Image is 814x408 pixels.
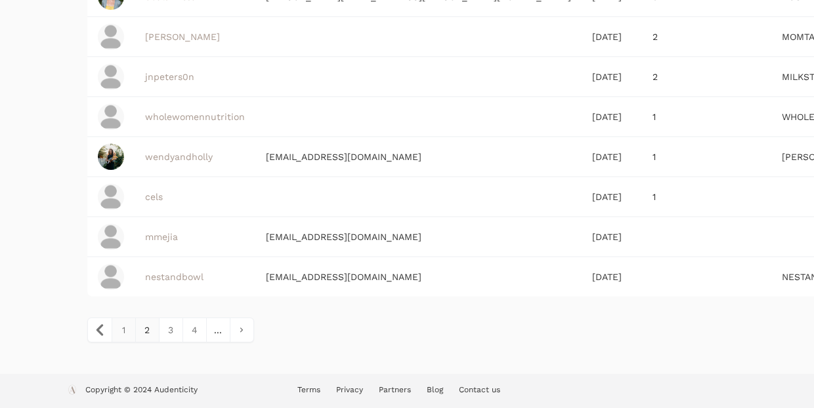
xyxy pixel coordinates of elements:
img: profile_placeholder-31ad5683cba438d506de2ca55e5b7fef2797a66a93674dffcf12fdfc4190be5e.png [98,184,124,210]
span: 2 [135,318,159,342]
img: profile_placeholder-31ad5683cba438d506de2ca55e5b7fef2797a66a93674dffcf12fdfc4190be5e.png [98,64,124,90]
a: Terms [297,385,320,394]
td: 2 [642,17,708,57]
td: [DATE] [582,217,642,257]
a: 1 [112,318,135,342]
a: Partners [379,385,411,394]
img: Screenshot_20241202-225256.png [98,144,124,170]
a: Blog [427,385,443,394]
a: Privacy [336,385,363,394]
td: 1 [642,137,708,177]
a: nestandbowl [145,272,203,282]
a: Contact us [459,385,500,394]
td: [EMAIL_ADDRESS][DOMAIN_NAME] [255,257,582,297]
td: [DATE] [582,177,642,217]
a: 3 [159,318,182,342]
td: 1 [642,97,708,137]
a: jnpeters0n [145,71,194,82]
td: [DATE] [582,97,642,137]
img: profile_placeholder-31ad5683cba438d506de2ca55e5b7fef2797a66a93674dffcf12fdfc4190be5e.png [98,264,124,290]
a: wholewomennutrition [145,112,245,122]
nav: pagination [87,317,254,342]
img: profile_placeholder-31ad5683cba438d506de2ca55e5b7fef2797a66a93674dffcf12fdfc4190be5e.png [98,24,124,50]
td: [EMAIL_ADDRESS][DOMAIN_NAME] [255,217,582,257]
img: profile_placeholder-31ad5683cba438d506de2ca55e5b7fef2797a66a93674dffcf12fdfc4190be5e.png [98,104,124,130]
a: mmejia [145,232,178,242]
td: [DATE] [582,17,642,57]
p: Copyright © 2024 Audenticity [85,384,198,398]
td: [EMAIL_ADDRESS][DOMAIN_NAME] [255,137,582,177]
a: cels [145,192,163,202]
a: wendyandholly [145,152,213,162]
img: profile_placeholder-31ad5683cba438d506de2ca55e5b7fef2797a66a93674dffcf12fdfc4190be5e.png [98,224,124,250]
a: [PERSON_NAME] [145,31,220,42]
td: 1 [642,177,708,217]
td: [DATE] [582,137,642,177]
td: [DATE] [582,57,642,97]
td: 2 [642,57,708,97]
td: [DATE] [582,257,642,297]
span: ... [206,318,230,342]
a: 4 [182,318,206,342]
